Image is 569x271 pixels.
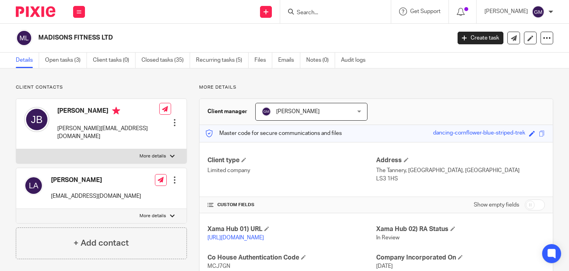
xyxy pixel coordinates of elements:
img: svg%3E [532,6,545,18]
p: More details [139,213,166,219]
a: Notes (0) [306,53,335,68]
input: Search [296,9,367,17]
h4: CUSTOM FIELDS [207,202,376,208]
img: Pixie [16,6,55,17]
p: Limited company [207,167,376,174]
p: More details [139,153,166,159]
h4: Company Incorporated On [376,254,545,262]
label: Show empty fields [474,201,519,209]
span: In Review [376,235,399,241]
img: svg%3E [16,30,32,46]
h4: [PERSON_NAME] [51,176,141,184]
p: Client contacts [16,84,187,91]
p: More details [199,84,553,91]
i: Primary [112,107,120,115]
h4: Xama Hub 02) RA Status [376,225,545,233]
a: Emails [278,53,300,68]
span: [PERSON_NAME] [276,109,320,114]
h4: [PERSON_NAME] [57,107,159,117]
a: Create task [458,32,503,44]
a: Details [16,53,39,68]
p: [EMAIL_ADDRESS][DOMAIN_NAME] [51,192,141,200]
img: svg%3E [24,176,43,195]
h4: Co House Authentication Code [207,254,376,262]
h4: + Add contact [73,237,129,249]
a: Closed tasks (35) [141,53,190,68]
p: [PERSON_NAME] [484,8,528,15]
a: Open tasks (3) [45,53,87,68]
span: Get Support [410,9,441,14]
a: Files [254,53,272,68]
a: Audit logs [341,53,371,68]
img: svg%3E [24,107,49,132]
span: MCJ7GN [207,263,230,269]
h2: MADISONS FITNESS LTD [38,34,364,42]
h4: Client type [207,156,376,165]
p: The Tannery, [GEOGRAPHIC_DATA], [GEOGRAPHIC_DATA] [376,167,545,174]
span: [DATE] [376,263,393,269]
h4: Address [376,156,545,165]
div: dancing-cornflower-blue-striped-trek [433,129,525,138]
img: svg%3E [262,107,271,116]
a: Client tasks (0) [93,53,136,68]
p: Master code for secure communications and files [205,129,342,137]
a: Recurring tasks (5) [196,53,249,68]
p: LS3 1HS [376,175,545,183]
p: [PERSON_NAME][EMAIL_ADDRESS][DOMAIN_NAME] [57,125,159,141]
a: [URL][DOMAIN_NAME] [207,235,264,241]
h3: Client manager [207,108,247,116]
h4: Xama Hub 01) URL [207,225,376,233]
